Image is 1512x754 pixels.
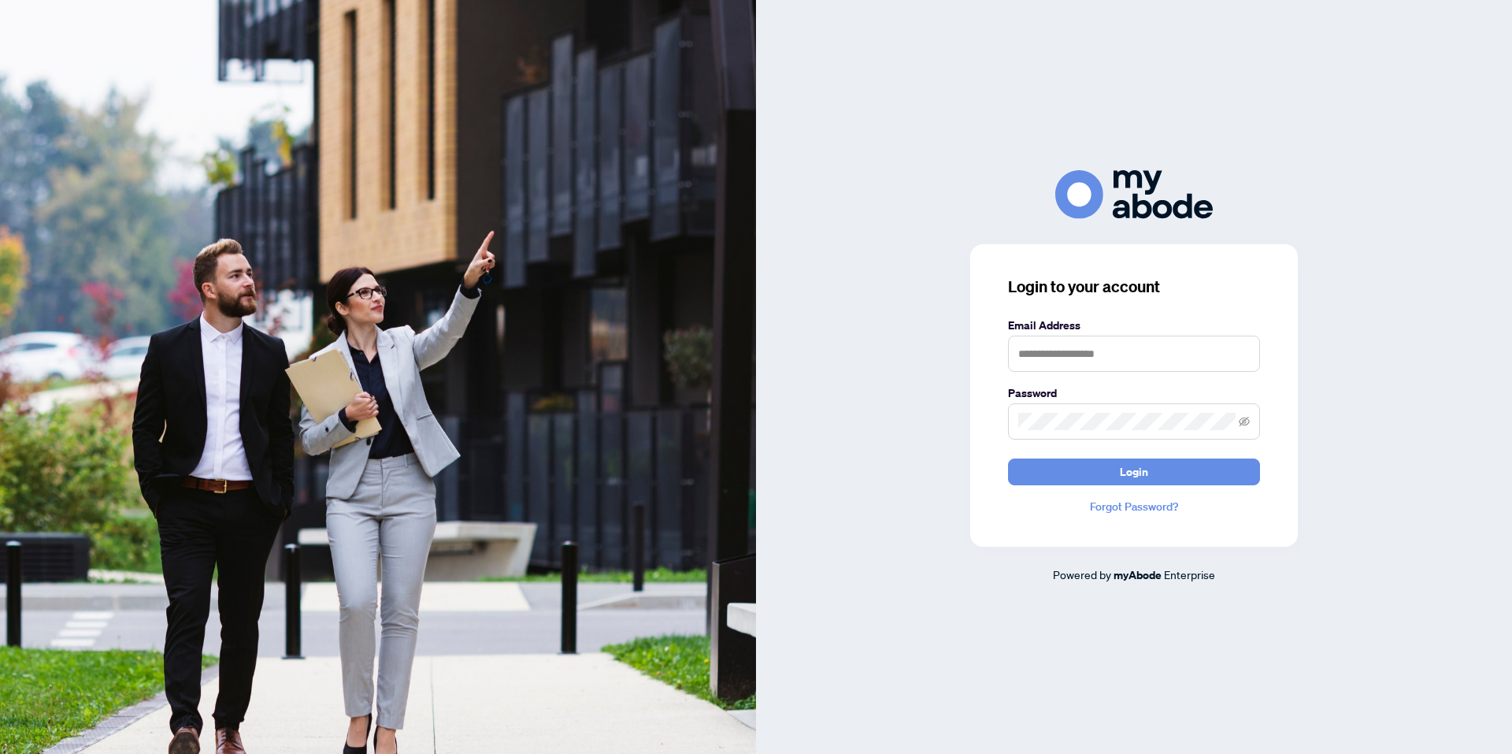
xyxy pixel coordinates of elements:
span: Powered by [1053,567,1111,581]
button: Login [1008,459,1260,485]
span: Login [1120,459,1148,485]
label: Password [1008,384,1260,402]
a: Forgot Password? [1008,498,1260,515]
a: myAbode [1114,566,1162,584]
img: ma-logo [1055,170,1213,218]
span: eye-invisible [1239,416,1250,427]
h3: Login to your account [1008,276,1260,298]
label: Email Address [1008,317,1260,334]
span: Enterprise [1164,567,1215,581]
